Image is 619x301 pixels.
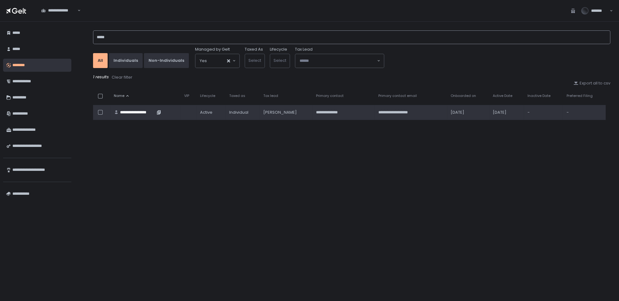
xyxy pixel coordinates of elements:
[493,110,520,115] div: [DATE]
[229,110,256,115] div: Individual
[263,93,278,98] span: Tax lead
[207,58,226,64] input: Search for option
[528,93,550,98] span: Inactive Date
[229,93,245,98] span: Taxed as
[566,110,602,115] div: -
[114,93,124,98] span: Name
[41,13,77,20] input: Search for option
[114,58,138,63] div: Individuals
[93,53,108,68] button: All
[109,53,143,68] button: Individuals
[144,53,189,68] button: Non-Individuals
[573,80,610,86] button: Export all to csv
[227,59,230,62] button: Clear Selected
[274,57,286,63] span: Select
[378,93,416,98] span: Primary contact email
[300,58,376,64] input: Search for option
[295,54,384,68] div: Search for option
[195,47,230,52] span: Managed by Gelt
[245,47,263,52] label: Taxed As
[98,58,103,63] div: All
[200,58,207,64] span: Yes
[295,47,313,52] span: Tax Lead
[451,93,476,98] span: Onboarded on
[263,110,308,115] div: [PERSON_NAME]
[316,93,344,98] span: Primary contact
[200,110,212,115] span: active
[528,110,559,115] div: -
[149,58,184,63] div: Non-Individuals
[112,75,132,80] div: Clear filter
[37,4,81,17] div: Search for option
[566,93,592,98] span: Preferred Filing
[200,93,215,98] span: Lifecycle
[111,74,133,80] button: Clear filter
[451,110,485,115] div: [DATE]
[270,47,287,52] label: Lifecycle
[93,74,610,80] div: 1 results
[195,54,239,68] div: Search for option
[248,57,261,63] span: Select
[184,93,189,98] span: VIP
[493,93,512,98] span: Active Date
